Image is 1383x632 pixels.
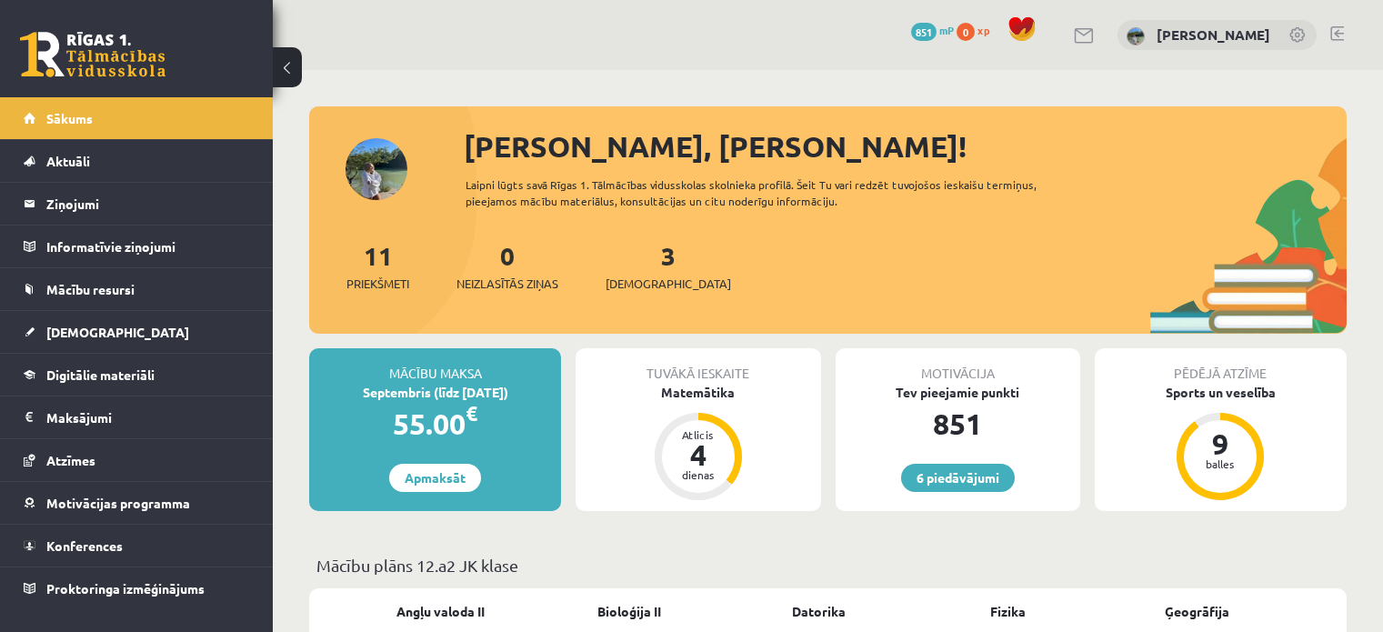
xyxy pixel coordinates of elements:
[24,567,250,609] a: Proktoringa izmēģinājums
[46,281,135,297] span: Mācību resursi
[456,239,558,293] a: 0Neizlasītās ziņas
[1095,383,1347,402] div: Sports un veselība
[977,23,989,37] span: xp
[671,429,726,440] div: Atlicis
[606,239,731,293] a: 3[DEMOGRAPHIC_DATA]
[24,140,250,182] a: Aktuāli
[957,23,998,37] a: 0 xp
[46,110,93,126] span: Sākums
[24,439,250,481] a: Atzīmes
[671,440,726,469] div: 4
[464,125,1347,168] div: [PERSON_NAME], [PERSON_NAME]!
[24,482,250,524] a: Motivācijas programma
[24,183,250,225] a: Ziņojumi
[671,469,726,480] div: dienas
[1193,429,1248,458] div: 9
[309,383,561,402] div: Septembris (līdz [DATE])
[24,268,250,310] a: Mācību resursi
[836,402,1080,446] div: 851
[911,23,937,41] span: 851
[597,602,661,621] a: Bioloģija II
[309,348,561,383] div: Mācību maksa
[456,275,558,293] span: Neizlasītās ziņas
[346,275,409,293] span: Priekšmeti
[346,239,409,293] a: 11Priekšmeti
[46,324,189,340] span: [DEMOGRAPHIC_DATA]
[1095,348,1347,383] div: Pēdējā atzīme
[576,383,820,402] div: Matemātika
[46,366,155,383] span: Digitālie materiāli
[911,23,954,37] a: 851 mP
[46,537,123,554] span: Konferences
[990,602,1026,621] a: Fizika
[309,402,561,446] div: 55.00
[46,183,250,225] legend: Ziņojumi
[46,226,250,267] legend: Informatīvie ziņojumi
[46,452,95,468] span: Atzīmes
[24,354,250,396] a: Digitālie materiāli
[606,275,731,293] span: [DEMOGRAPHIC_DATA]
[957,23,975,41] span: 0
[576,383,820,503] a: Matemātika Atlicis 4 dienas
[836,348,1080,383] div: Motivācija
[939,23,954,37] span: mP
[24,226,250,267] a: Informatīvie ziņojumi
[466,176,1088,209] div: Laipni lūgts savā Rīgas 1. Tālmācības vidusskolas skolnieka profilā. Šeit Tu vari redzēt tuvojošo...
[1165,602,1229,621] a: Ģeogrāfija
[1127,27,1145,45] img: Anita Rita Strakse
[316,553,1339,577] p: Mācību plāns 12.a2 JK klase
[389,464,481,492] a: Apmaksāt
[396,602,485,621] a: Angļu valoda II
[24,396,250,438] a: Maksājumi
[46,153,90,169] span: Aktuāli
[1095,383,1347,503] a: Sports un veselība 9 balles
[836,383,1080,402] div: Tev pieejamie punkti
[792,602,846,621] a: Datorika
[1157,25,1270,44] a: [PERSON_NAME]
[901,464,1015,492] a: 6 piedāvājumi
[576,348,820,383] div: Tuvākā ieskaite
[24,525,250,567] a: Konferences
[24,97,250,139] a: Sākums
[466,400,477,426] span: €
[24,311,250,353] a: [DEMOGRAPHIC_DATA]
[46,580,205,597] span: Proktoringa izmēģinājums
[1193,458,1248,469] div: balles
[20,32,165,77] a: Rīgas 1. Tālmācības vidusskola
[46,396,250,438] legend: Maksājumi
[46,495,190,511] span: Motivācijas programma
